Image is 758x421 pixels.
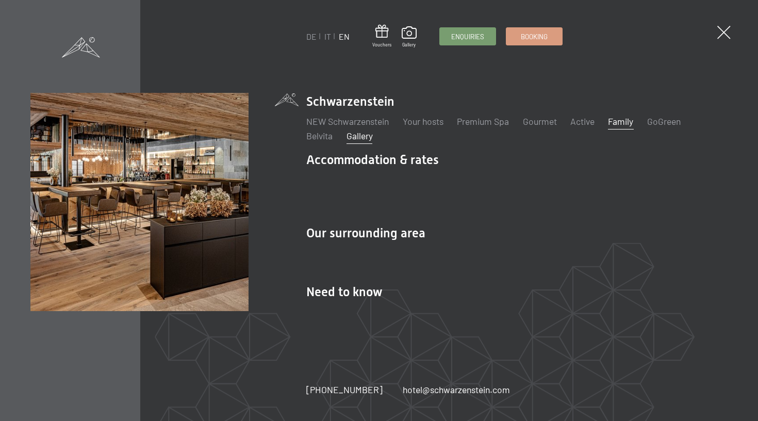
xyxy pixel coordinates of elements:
[372,25,391,48] a: Vouchers
[403,116,443,127] a: Your hosts
[372,42,391,48] span: Vouchers
[523,116,557,127] a: Gourmet
[402,42,417,48] span: Gallery
[506,28,562,45] a: Booking
[306,130,333,141] a: Belvita
[306,384,383,395] span: [PHONE_NUMBER]
[306,31,317,41] a: DE
[339,31,350,41] a: EN
[347,130,373,141] a: Gallery
[608,116,633,127] a: Family
[402,26,417,48] a: Gallery
[457,116,509,127] a: Premium Spa
[570,116,595,127] a: Active
[521,32,548,41] span: Booking
[306,383,383,396] a: [PHONE_NUMBER]
[403,383,510,396] a: hotel@schwarzenstein.com
[440,28,496,45] a: Enquiries
[324,31,331,41] a: IT
[451,32,484,41] span: Enquiries
[306,116,389,127] a: NEW Schwarzenstein
[647,116,681,127] a: GoGreen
